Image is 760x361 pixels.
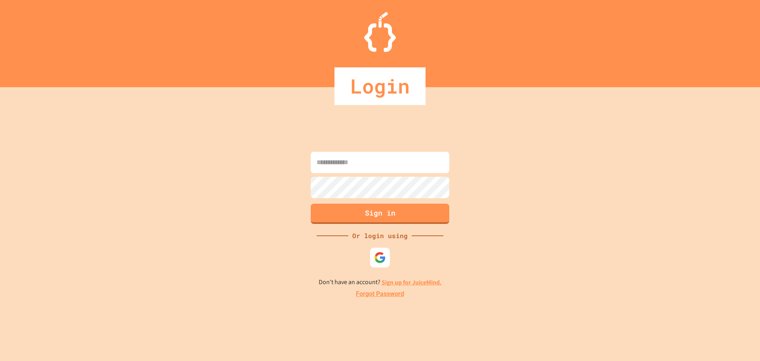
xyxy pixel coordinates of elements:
[319,277,442,287] p: Don't have an account?
[382,278,442,287] a: Sign up for JuiceMind.
[364,12,396,52] img: Logo.svg
[311,204,449,224] button: Sign in
[348,231,412,241] div: Or login using
[356,289,404,299] a: Forgot Password
[334,67,426,105] div: Login
[374,252,386,264] img: google-icon.svg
